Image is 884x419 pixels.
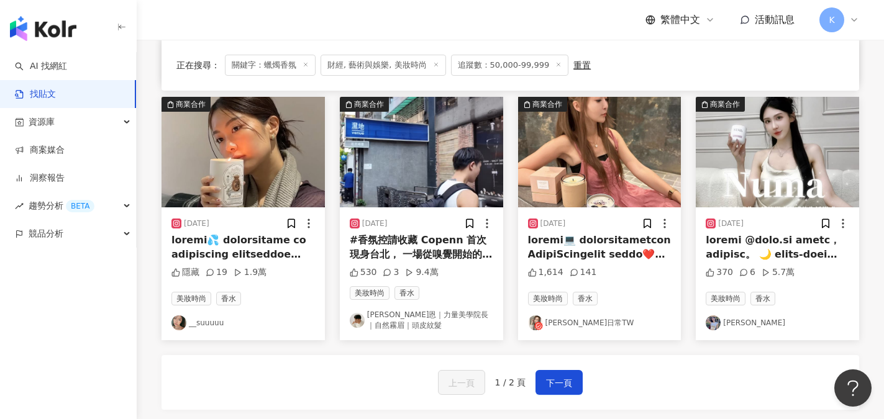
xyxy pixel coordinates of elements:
div: BETA [66,200,94,212]
div: [DATE] [540,219,566,229]
span: 追蹤數：50,000-99,999 [451,55,569,76]
a: 洞察報告 [15,172,65,184]
span: 競品分析 [29,220,63,248]
iframe: Help Scout Beacon - Open [834,369,872,407]
span: 活動訊息 [755,14,795,25]
div: 141 [570,266,597,279]
img: KOL Avatar [171,315,186,330]
img: post-image [162,97,325,207]
div: [DATE] [184,219,209,229]
span: 香水 [394,286,419,300]
span: rise [15,202,24,210]
img: post-image [518,97,681,207]
button: 商業合作 [162,97,325,207]
div: 重置 [573,60,591,70]
span: 香水 [216,292,241,305]
button: 上一頁 [438,370,485,395]
span: 香水 [750,292,775,305]
div: 530 [350,266,377,279]
div: 1,614 [528,266,563,279]
div: 5.7萬 [762,266,795,279]
a: KOL Avatar[PERSON_NAME]日常TW [528,315,672,330]
span: 美妝時尚 [706,292,745,305]
span: 資源庫 [29,108,55,136]
div: 商業合作 [354,98,384,110]
span: 繁體中文 [660,13,700,27]
img: logo [10,16,76,41]
span: 香水 [573,292,598,305]
span: 關鍵字：蠟燭香氛 [225,55,316,76]
span: 下一頁 [546,376,572,390]
div: 9.4萬 [405,266,438,279]
img: post-image [696,97,859,207]
div: 6 [739,266,755,279]
div: [DATE] [718,219,744,229]
a: KOL Avatar__suuuuu [171,315,315,330]
div: 商業合作 [176,98,206,110]
div: 3 [383,266,399,279]
div: 1.9萬 [234,266,267,279]
span: 美妝時尚 [171,292,211,305]
a: KOL Avatar[PERSON_NAME]恩｜力量美學院長｜自然霧眉｜頭皮紋髮 [350,310,493,331]
div: 商業合作 [532,98,562,110]
span: 趨勢分析 [29,192,94,220]
span: 美妝時尚 [350,286,390,300]
a: 找貼文 [15,88,56,101]
div: 商業合作 [710,98,740,110]
button: 下一頁 [535,370,583,395]
img: KOL Avatar [528,315,543,330]
img: KOL Avatar [350,313,365,328]
span: 美妝時尚 [528,292,568,305]
a: searchAI 找網紅 [15,60,67,73]
a: KOL Avatar[PERSON_NAME] [706,315,849,330]
a: 商案媒合 [15,144,65,156]
span: 正在搜尋 ： [176,60,220,70]
img: KOL Avatar [706,315,721,330]
span: K [829,13,834,27]
img: post-image [340,97,503,207]
button: 商業合作 [340,97,503,207]
div: [DATE] [362,219,388,229]
div: 19 [206,266,227,279]
div: 隱藏 [171,266,199,279]
button: 商業合作 [518,97,681,207]
button: 商業合作 [696,97,859,207]
span: 1 / 2 頁 [495,377,526,387]
span: 財經, 藝術與娛樂, 美妝時尚 [321,55,446,76]
div: 370 [706,266,733,279]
